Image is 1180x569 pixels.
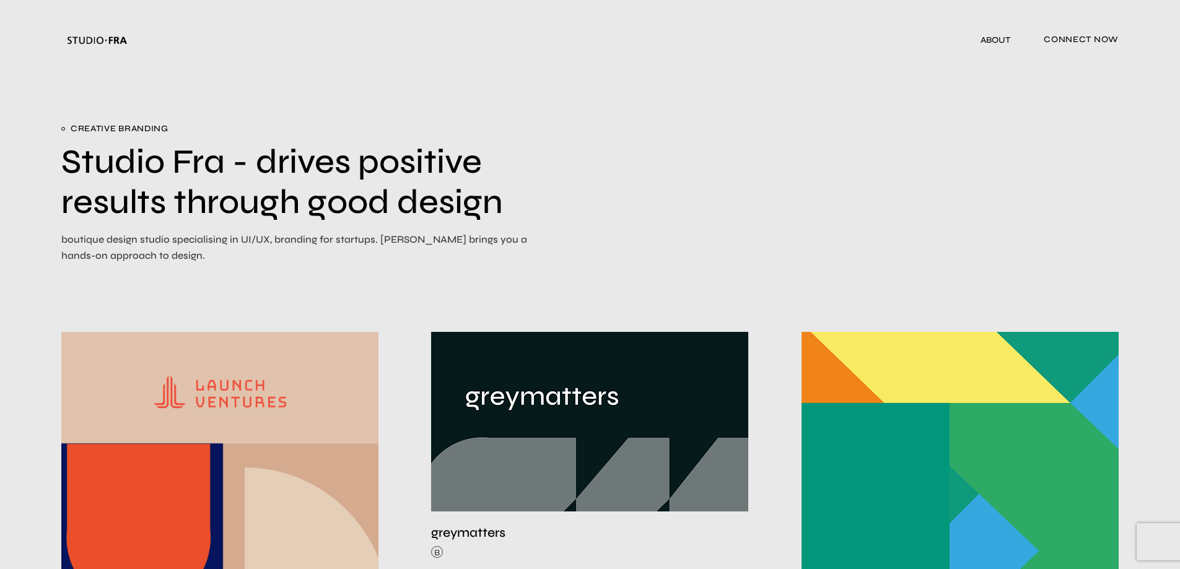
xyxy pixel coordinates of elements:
img: Studio Fra Logo [68,37,127,44]
a: ABOUT [981,35,1010,45]
span: B [434,548,440,557]
a: connect now [1044,30,1119,51]
span: creative branding [61,121,537,137]
h1: Studio Fra - drives positive results through good design [61,142,537,222]
p: boutique design studio specialising in UI/UX, branding for startups. [PERSON_NAME] brings you a h... [61,232,537,264]
a: greymatters [431,525,505,541]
